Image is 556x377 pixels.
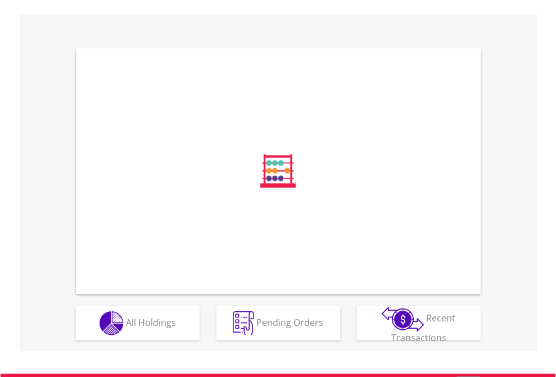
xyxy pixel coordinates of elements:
span: Pending Orders [256,316,323,328]
img: transactions-zar-wht.png [382,307,424,331]
img: holdings-wht.png [100,311,124,335]
button: All Holdings [76,306,200,340]
img: pending_instructions-wht.png [233,311,254,335]
button: Recent Transactions [357,306,481,340]
button: Pending Orders [216,306,340,340]
span: All Holdings [126,316,176,328]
